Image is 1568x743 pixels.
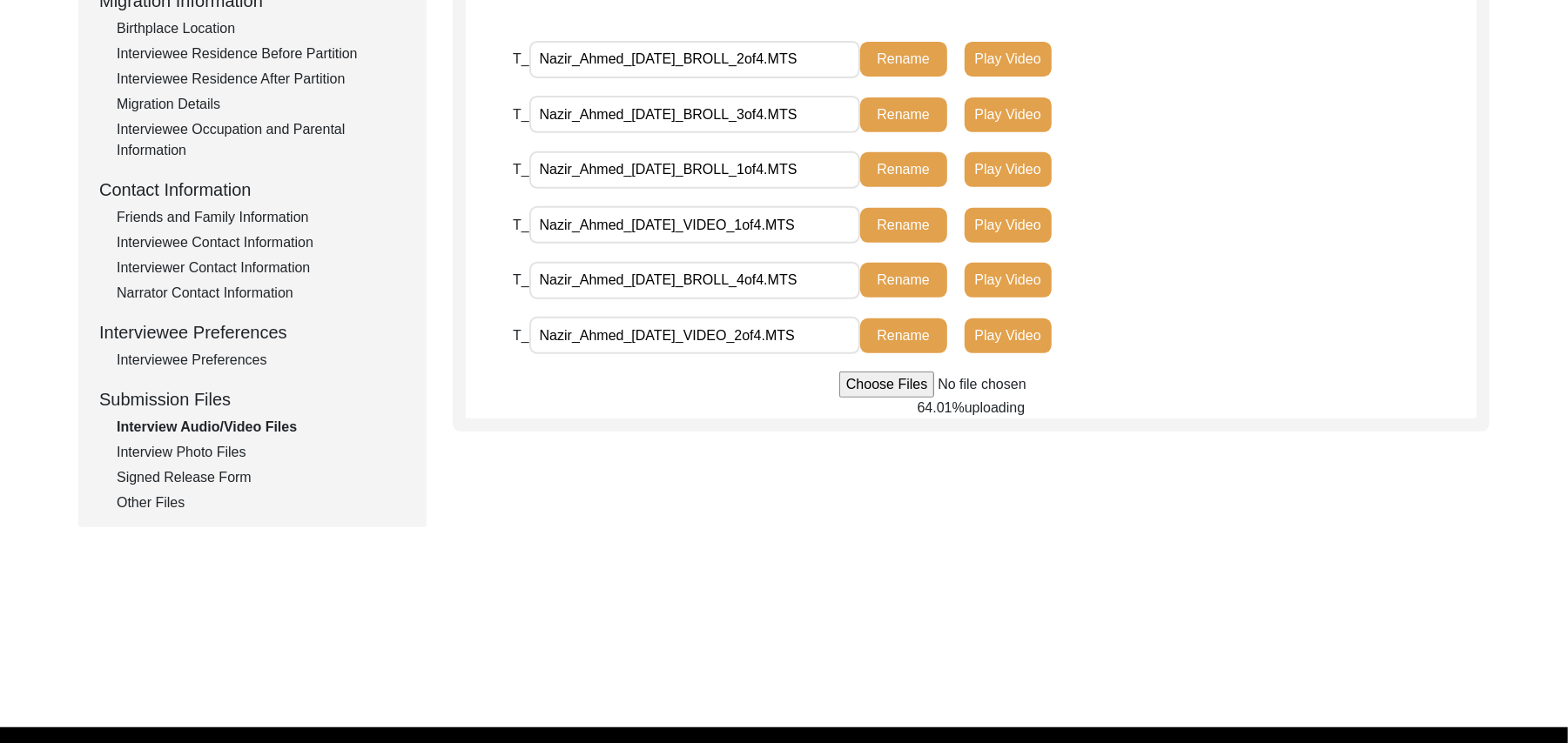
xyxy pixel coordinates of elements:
[965,263,1052,298] button: Play Video
[965,42,1052,77] button: Play Video
[965,152,1052,187] button: Play Video
[860,97,947,132] button: Rename
[965,400,1025,415] span: uploading
[965,318,1052,353] button: Play Video
[513,51,529,66] span: T_
[860,42,947,77] button: Rename
[99,177,406,203] div: Contact Information
[513,272,529,287] span: T_
[513,218,529,232] span: T_
[117,417,406,438] div: Interview Audio/Video Files
[99,386,406,412] div: Submission Files
[117,283,406,304] div: Narrator Contact Information
[918,400,965,415] span: 64.01%
[117,442,406,463] div: Interview Photo Files
[117,69,406,90] div: Interviewee Residence After Partition
[117,44,406,64] div: Interviewee Residence Before Partition
[117,258,406,278] div: Interviewer Contact Information
[860,263,947,298] button: Rename
[965,208,1052,243] button: Play Video
[117,232,406,253] div: Interviewee Contact Information
[117,119,406,161] div: Interviewee Occupation and Parental Information
[117,207,406,228] div: Friends and Family Information
[117,94,406,115] div: Migration Details
[117,467,406,488] div: Signed Release Form
[513,328,529,343] span: T_
[860,152,947,187] button: Rename
[117,350,406,371] div: Interviewee Preferences
[860,208,947,243] button: Rename
[965,97,1052,132] button: Play Video
[860,318,947,353] button: Rename
[513,162,529,177] span: T_
[513,107,529,122] span: T_
[99,319,406,345] div: Interviewee Preferences
[117,18,406,39] div: Birthplace Location
[117,492,406,513] div: Other Files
